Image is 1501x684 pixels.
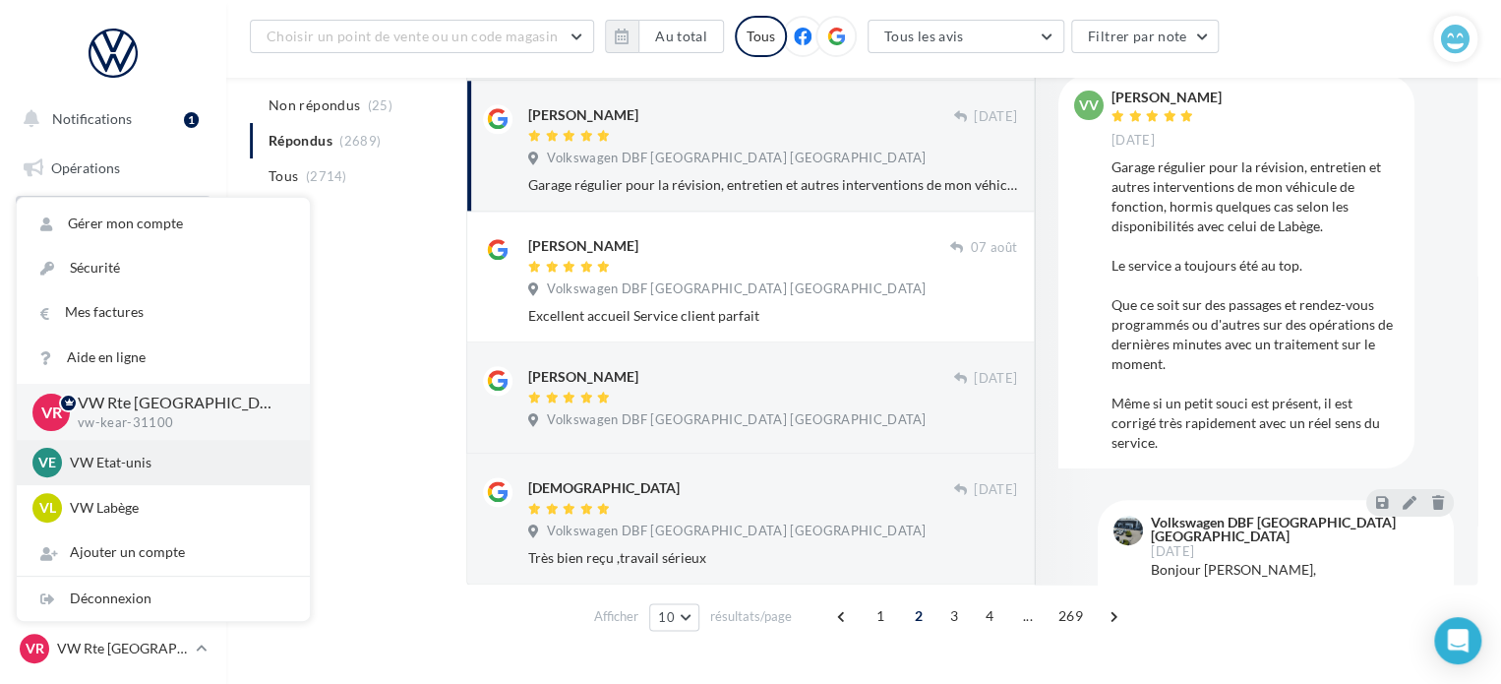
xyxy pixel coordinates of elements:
a: Campagnes [12,296,214,338]
span: 1 [865,600,896,632]
span: Volkswagen DBF [GEOGRAPHIC_DATA] [GEOGRAPHIC_DATA] [547,150,926,167]
button: Au total [605,20,724,53]
div: Garage régulier pour la révision, entretien et autres interventions de mon véhicule de fonction, ... [1111,157,1399,453]
span: Choisir un point de vente ou un code magasin [267,28,558,44]
span: 2 [903,600,934,632]
a: Campagnes DataOnDemand [12,557,214,615]
a: Opérations [12,148,214,189]
div: Open Intercom Messenger [1434,617,1481,664]
a: Contacts [12,344,214,386]
span: VR [26,639,44,658]
span: Volkswagen DBF [GEOGRAPHIC_DATA] [GEOGRAPHIC_DATA] [547,280,926,298]
p: vw-kear-31100 [78,414,278,432]
span: 3 [938,600,970,632]
span: résultats/page [710,607,792,626]
div: Très bien reçu ,travail sérieux [528,548,1017,568]
p: VW Rte [GEOGRAPHIC_DATA] [57,639,188,658]
span: Non répondus [269,95,360,115]
div: Tous [735,16,787,57]
button: Au total [638,20,724,53]
span: 269 [1051,600,1091,632]
span: VR [41,401,62,423]
span: Volkswagen DBF [GEOGRAPHIC_DATA] [GEOGRAPHIC_DATA] [547,411,926,429]
div: Garage régulier pour la révision, entretien et autres interventions de mon véhicule de fonction, ... [528,175,1017,195]
span: [DATE] [974,481,1017,499]
div: Déconnexion [17,577,310,621]
span: (25) [368,97,392,113]
span: Notifications [52,110,132,127]
button: Choisir un point de vente ou un code magasin [250,20,594,53]
div: [PERSON_NAME] [528,105,638,125]
button: 10 [649,603,699,631]
span: (2714) [306,168,347,184]
span: VL [39,498,56,518]
button: Tous les avis [868,20,1064,53]
div: Ajouter un compte [17,530,310,575]
span: 4 [974,600,1005,632]
a: Médiathèque [12,394,214,435]
button: Notifications 1 [12,98,207,140]
a: PLV et print personnalisable [12,491,214,549]
div: [PERSON_NAME] [528,367,638,387]
span: Opérations [51,159,120,176]
p: VW Labège [70,498,286,518]
a: Calendrier [12,443,214,484]
div: [PERSON_NAME] [528,236,638,256]
a: Gérer mon compte [17,202,310,246]
div: [PERSON_NAME] [1111,91,1222,104]
span: [DATE] [974,370,1017,388]
span: ... [1012,600,1044,632]
span: Tous [269,166,298,186]
span: 07 août [971,239,1017,257]
a: Aide en ligne [17,336,310,380]
span: Tous les avis [884,28,964,44]
a: Visibilité en ligne [12,247,214,288]
span: VE [38,453,56,472]
button: Filtrer par note [1071,20,1220,53]
div: 1 [184,112,199,128]
span: [DATE] [1151,545,1194,558]
div: Excellent accueil Service client parfait [528,306,1017,326]
p: VW Etat-unis [70,453,286,472]
div: [DEMOGRAPHIC_DATA] [528,478,680,498]
span: 10 [658,609,675,625]
a: Sécurité [17,246,310,290]
span: Volkswagen DBF [GEOGRAPHIC_DATA] [GEOGRAPHIC_DATA] [547,523,926,540]
span: [DATE] [974,108,1017,126]
a: Boîte de réception [12,196,214,238]
div: Volkswagen DBF [GEOGRAPHIC_DATA] [GEOGRAPHIC_DATA] [1151,516,1434,543]
a: VR VW Rte [GEOGRAPHIC_DATA] [16,630,210,667]
p: VW Rte [GEOGRAPHIC_DATA] [78,392,278,414]
a: Mes factures [17,290,310,335]
span: [DATE] [1111,132,1155,150]
span: Afficher [594,607,638,626]
span: VV [1079,95,1099,115]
